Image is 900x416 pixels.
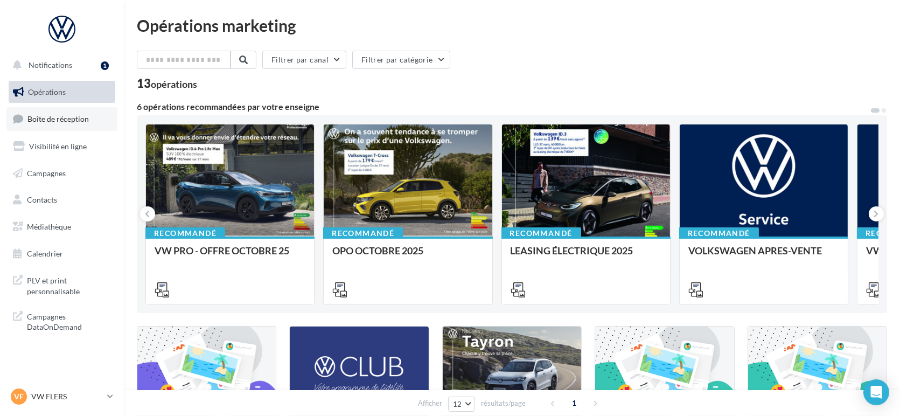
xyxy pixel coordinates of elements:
span: Opérations [28,87,66,96]
span: résultats/page [481,398,526,408]
div: Recommandé [323,227,403,239]
div: 1 [101,61,109,70]
a: Calendrier [6,242,117,265]
button: 12 [448,397,476,412]
button: Filtrer par catégorie [352,51,450,69]
a: Opérations [6,81,117,103]
div: opérations [151,79,197,89]
button: Filtrer par canal [262,51,346,69]
div: Recommandé [501,227,581,239]
span: Notifications [29,60,72,70]
a: Médiathèque [6,216,117,238]
span: Campagnes DataOnDemand [27,309,111,332]
a: VF VW FLERS [9,386,115,407]
div: 6 opérations recommandées par votre enseigne [137,102,870,111]
a: Boîte de réception [6,107,117,130]
button: Notifications 1 [6,54,113,77]
div: 13 [137,78,197,89]
span: Médiathèque [27,222,71,231]
div: Recommandé [145,227,225,239]
a: PLV et print personnalisable [6,269,117,301]
a: Visibilité en ligne [6,135,117,158]
div: VW PRO - OFFRE OCTOBRE 25 [155,245,305,267]
div: Opérations marketing [137,17,887,33]
span: Boîte de réception [27,114,89,123]
span: PLV et print personnalisable [27,273,111,296]
div: Open Intercom Messenger [863,379,889,405]
span: Calendrier [27,249,63,258]
span: 1 [566,394,583,412]
div: LEASING ÉLECTRIQUE 2025 [511,245,661,267]
div: Recommandé [679,227,759,239]
span: Campagnes [27,168,66,177]
span: VF [14,391,24,402]
span: Contacts [27,195,57,204]
span: Visibilité en ligne [29,142,87,151]
div: VOLKSWAGEN APRES-VENTE [688,245,839,267]
p: VW FLERS [31,391,103,402]
div: OPO OCTOBRE 2025 [332,245,483,267]
span: Afficher [418,398,442,408]
a: Campagnes [6,162,117,185]
span: 12 [453,400,462,408]
a: Campagnes DataOnDemand [6,305,117,337]
a: Contacts [6,189,117,211]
